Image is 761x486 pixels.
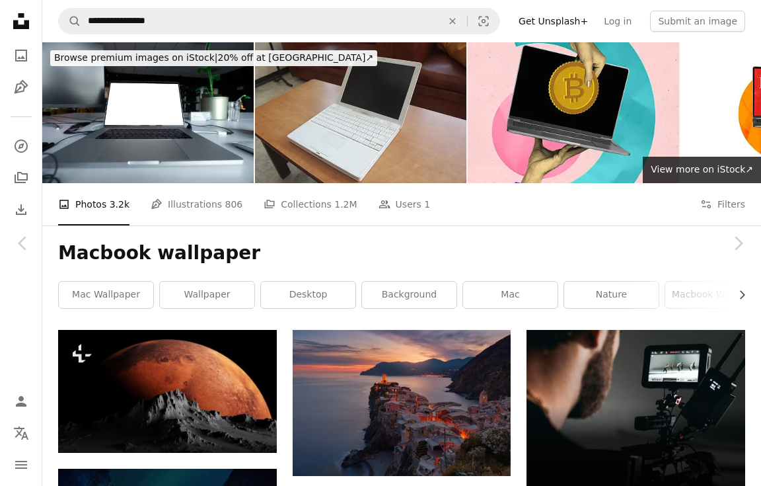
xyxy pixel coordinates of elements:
a: a red moon rising over the top of a mountain [58,385,277,397]
button: Clear [438,9,467,34]
a: Collections [8,165,34,191]
img: aerial view of village on mountain cliff during orange sunset [293,330,511,476]
form: Find visuals sitewide [58,8,500,34]
span: 806 [225,197,243,212]
button: Filters [700,183,745,225]
a: Illustrations [8,74,34,101]
span: 1.2M [334,197,357,212]
a: Log in / Sign up [8,388,34,415]
div: 20% off at [GEOGRAPHIC_DATA] ↗ [50,50,377,66]
a: Browse premium images on iStock|20% off at [GEOGRAPHIC_DATA]↗ [42,42,385,74]
a: Collections 1.2M [264,183,357,225]
button: Menu [8,452,34,478]
a: Explore [8,133,34,159]
a: Log in [596,11,639,32]
a: nature [564,282,659,308]
button: Submit an image [650,11,745,32]
span: 1 [424,197,430,212]
a: desktop [261,282,355,308]
a: aerial view of village on mountain cliff during orange sunset [293,397,511,409]
span: Browse premium images on iStock | [54,52,217,63]
a: mac wallpaper [59,282,153,308]
a: Users 1 [379,183,431,225]
img: a red moon rising over the top of a mountain [58,330,277,453]
a: Illustrations 806 [151,183,242,225]
h1: Macbook wallpaper [58,241,745,265]
a: wallpaper [160,282,254,308]
img: MacBook Mockup in office [42,42,254,183]
button: Visual search [468,9,499,34]
a: background [362,282,456,308]
button: Language [8,420,34,446]
a: View more on iStock↗ [643,157,761,183]
button: Search Unsplash [59,9,81,34]
a: Next [715,180,761,307]
a: mac [463,282,558,308]
img: Vertical photo collage of people hands hold macbook device bitcoin coin earnings freelance miner ... [468,42,679,183]
span: View more on iStock ↗ [651,164,753,175]
a: macbook wallpaper aesthetic [665,282,760,308]
a: Get Unsplash+ [511,11,596,32]
a: Photos [8,42,34,69]
img: old white macbook with black screen isolated and blurred background [255,42,466,183]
